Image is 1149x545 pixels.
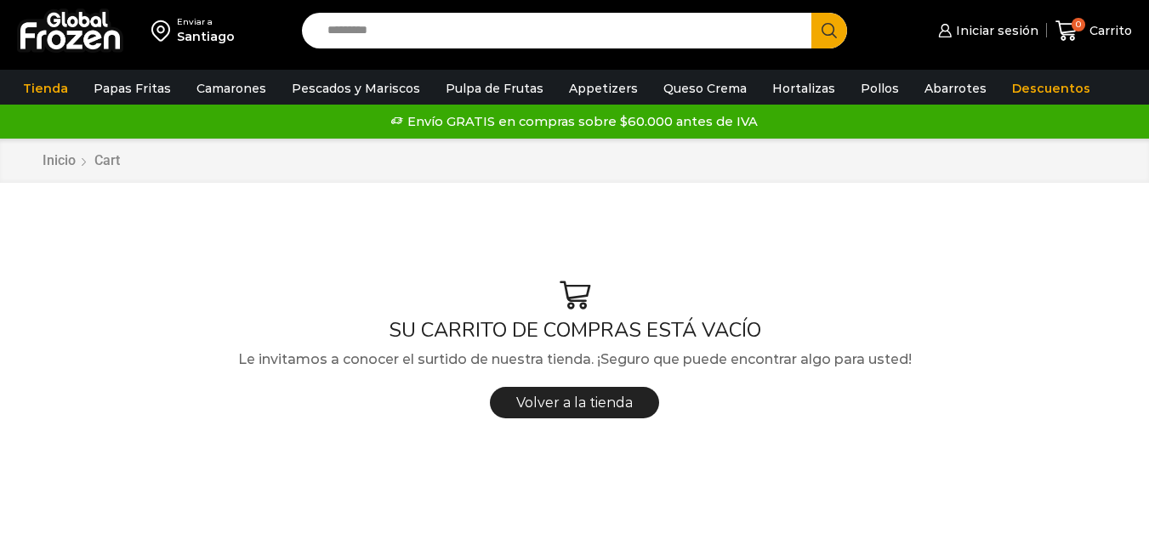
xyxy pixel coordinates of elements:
a: Inicio [42,151,77,171]
a: Pescados y Mariscos [283,72,429,105]
span: Carrito [1085,22,1132,39]
a: Appetizers [560,72,646,105]
a: Hortalizas [764,72,844,105]
span: 0 [1072,18,1085,31]
span: Cart [94,152,120,168]
a: Queso Crema [655,72,755,105]
a: Descuentos [1004,72,1099,105]
div: Santiago [177,28,235,45]
a: Pulpa de Frutas [437,72,552,105]
a: 0 Carrito [1055,11,1132,51]
span: Volver a la tienda [516,395,633,411]
button: Search button [811,13,847,48]
a: Tienda [14,72,77,105]
span: Iniciar sesión [952,22,1038,39]
a: Abarrotes [916,72,995,105]
a: Volver a la tienda [490,387,659,418]
p: Le invitamos a conocer el surtido de nuestra tienda. ¡Seguro que puede encontrar algo para usted! [30,349,1119,371]
a: Papas Fritas [85,72,179,105]
a: Camarones [188,72,275,105]
h1: SU CARRITO DE COMPRAS ESTÁ VACÍO [30,318,1119,343]
img: address-field-icon.svg [151,16,177,45]
a: Pollos [852,72,907,105]
div: Enviar a [177,16,235,28]
a: Iniciar sesión [934,14,1038,48]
